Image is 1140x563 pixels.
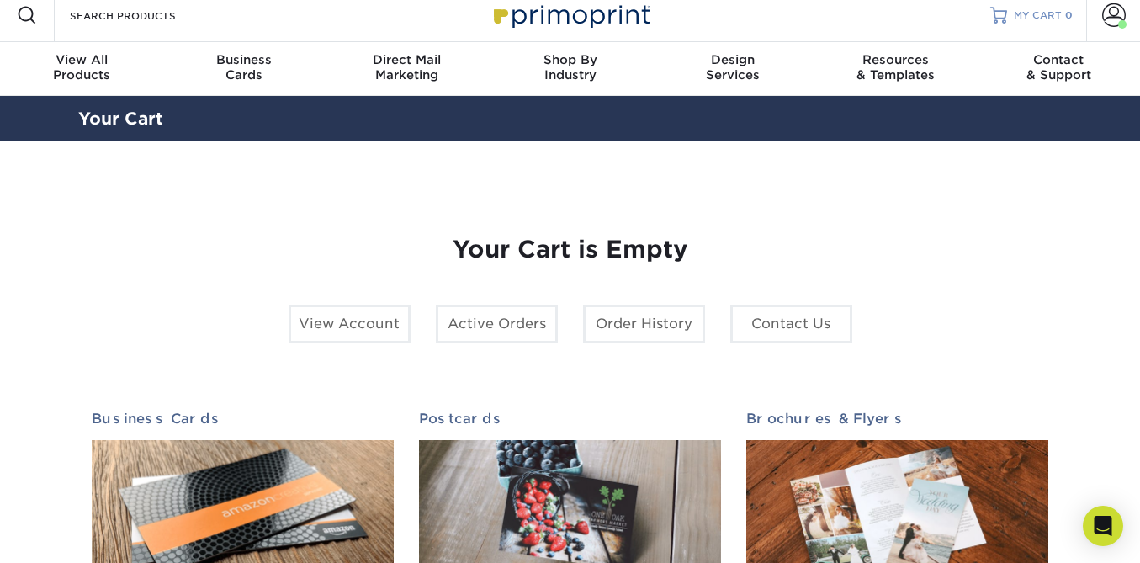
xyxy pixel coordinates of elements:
a: Order History [583,305,705,343]
span: Resources [814,52,978,67]
span: Shop By [489,52,652,67]
a: Contact& Support [977,42,1140,96]
div: Industry [489,52,652,82]
div: Cards [163,52,326,82]
div: & Templates [814,52,978,82]
span: Direct Mail [326,52,489,67]
span: 0 [1065,9,1073,21]
a: BusinessCards [163,42,326,96]
a: View Account [289,305,411,343]
div: & Support [977,52,1140,82]
span: Contact [977,52,1140,67]
div: Marketing [326,52,489,82]
iframe: Google Customer Reviews [4,512,143,557]
a: Shop ByIndustry [489,42,652,96]
div: Services [651,52,814,82]
input: SEARCH PRODUCTS..... [68,5,232,25]
a: Your Cart [78,109,163,129]
span: Design [651,52,814,67]
h1: Your Cart is Empty [92,236,1049,264]
span: MY CART [1014,8,1062,23]
span: Business [163,52,326,67]
div: Open Intercom Messenger [1083,506,1123,546]
h2: Brochures & Flyers [746,411,1048,427]
h2: Postcards [419,411,721,427]
a: Direct MailMarketing [326,42,489,96]
a: DesignServices [651,42,814,96]
a: Active Orders [436,305,558,343]
a: Contact Us [730,305,852,343]
a: Resources& Templates [814,42,978,96]
h2: Business Cards [92,411,394,427]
